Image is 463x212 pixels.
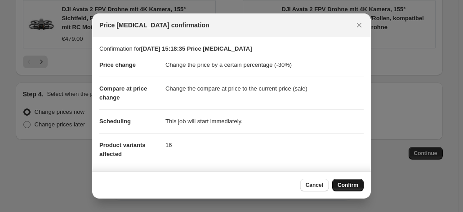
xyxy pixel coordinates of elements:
[141,45,252,52] b: [DATE] 15:18:35 Price [MEDICAL_DATA]
[306,182,323,189] span: Cancel
[99,85,147,101] span: Compare at price change
[353,19,365,31] button: Close
[99,61,136,68] span: Price change
[338,182,358,189] span: Confirm
[165,77,364,100] dd: Change the compare at price to the current price (sale)
[99,44,364,53] p: Confirmation for
[165,109,364,133] dd: This job will start immediately.
[99,118,131,125] span: Scheduling
[332,179,364,191] button: Confirm
[165,53,364,77] dd: Change the price by a certain percentage (-30%)
[99,21,209,30] span: Price [MEDICAL_DATA] confirmation
[300,179,329,191] button: Cancel
[99,142,146,157] span: Product variants affected
[165,133,364,157] dd: 16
